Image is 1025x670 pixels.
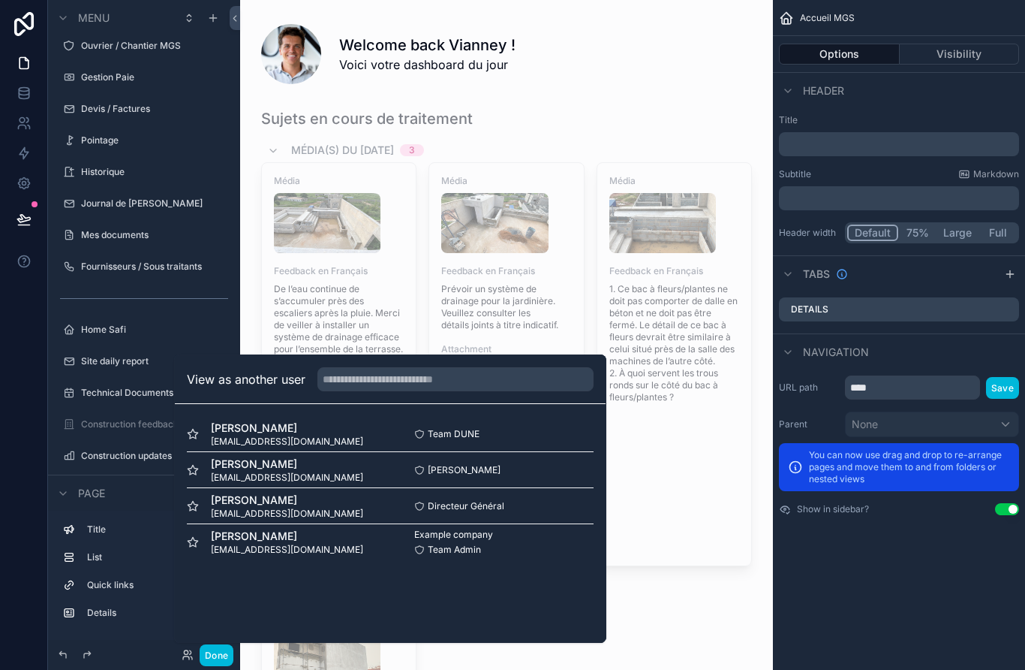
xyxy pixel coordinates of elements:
[78,486,105,501] span: Page
[936,225,978,241] button: Large
[211,436,363,448] span: [EMAIL_ADDRESS][DOMAIN_NAME]
[81,387,222,399] label: Technical Documents
[428,500,504,512] span: Directeur Général
[800,12,855,24] span: Accueil MGS
[81,324,222,336] label: Home Safi
[779,44,900,65] button: Options
[211,544,363,556] span: [EMAIL_ADDRESS][DOMAIN_NAME]
[779,227,839,239] label: Header width
[211,457,363,472] span: [PERSON_NAME]
[81,103,222,115] label: Devis / Factures
[900,44,1020,65] button: Visibility
[847,225,898,241] button: Default
[779,132,1019,156] div: scrollable content
[187,370,305,388] h2: View as another user
[211,421,363,436] span: [PERSON_NAME]
[973,168,1019,180] span: Markdown
[211,472,363,484] span: [EMAIL_ADDRESS][DOMAIN_NAME]
[428,428,479,440] span: Team DUNE
[779,382,839,394] label: URL path
[779,168,811,180] label: Subtitle
[779,114,1019,126] label: Title
[211,508,363,520] span: [EMAIL_ADDRESS][DOMAIN_NAME]
[845,412,1019,437] button: None
[414,529,493,541] span: Example company
[898,225,936,241] button: 75%
[81,134,222,146] label: Pointage
[803,345,869,360] span: Navigation
[779,186,1019,210] div: scrollable content
[428,544,481,556] span: Team Admin
[81,450,222,462] label: Construction updates
[791,303,828,315] label: Details
[78,11,110,26] span: Menu
[809,449,1010,485] p: You can now use drag and drop to re-arrange pages and move them to and from folders or nested views
[81,229,222,241] label: Mes documents
[779,418,839,430] label: Parent
[797,503,869,515] label: Show in sidebar?
[81,166,222,178] label: Historique
[986,377,1019,399] button: Save
[81,355,222,367] label: Site daily report
[81,71,222,83] label: Gestion Paie
[200,644,233,666] button: Done
[803,83,844,98] span: Header
[48,511,240,640] div: scrollable content
[978,225,1017,241] button: Full
[81,40,222,52] label: Ouvrier / Chantier MGS
[428,464,500,476] span: [PERSON_NAME]
[87,579,219,591] label: Quick links
[81,261,222,273] label: Fournisseurs / Sous traitants
[87,607,219,619] label: Details
[852,417,878,432] span: None
[803,267,830,282] span: Tabs
[81,418,222,430] label: Construction feedbacks
[81,198,222,210] label: Journal de [PERSON_NAME]
[958,168,1019,180] a: Markdown
[87,524,219,536] label: Title
[211,493,363,508] span: [PERSON_NAME]
[211,529,363,544] span: [PERSON_NAME]
[87,551,219,563] label: List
